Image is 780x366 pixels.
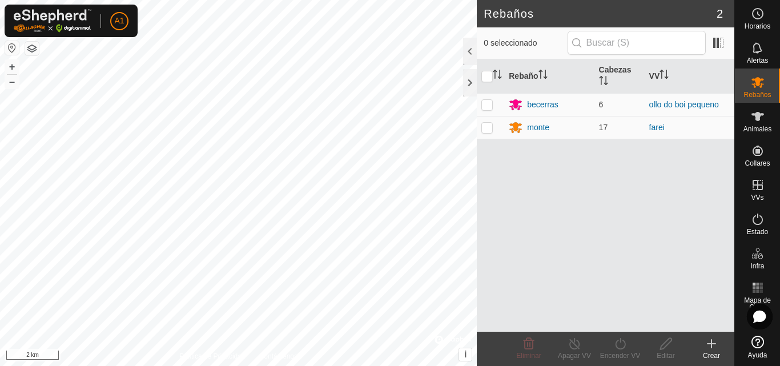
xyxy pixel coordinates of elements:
span: Collares [745,160,770,167]
span: 0 seleccionado [484,37,567,49]
button: Capas del Mapa [25,42,39,55]
a: Política de Privacidad [179,351,245,361]
button: Restablecer Mapa [5,41,19,55]
span: 17 [599,123,608,132]
span: 6 [599,100,604,109]
span: Horarios [745,23,770,30]
div: Crear [689,351,734,361]
th: Rebaño [504,59,594,94]
p-sorticon: Activar para ordenar [538,71,548,81]
div: Editar [643,351,689,361]
span: 2 [717,5,723,22]
button: – [5,75,19,89]
span: Animales [743,126,771,132]
p-sorticon: Activar para ordenar [599,78,608,87]
span: VVs [751,194,763,201]
div: Apagar VV [552,351,597,361]
span: Estado [747,228,768,235]
span: i [464,349,467,359]
span: Alertas [747,57,768,64]
th: Cabezas [594,59,645,94]
img: Logo Gallagher [14,9,91,33]
a: Ayuda [735,331,780,363]
div: monte [527,122,549,134]
input: Buscar (S) [568,31,706,55]
a: farei [649,123,665,132]
span: Infra [750,263,764,270]
div: Encender VV [597,351,643,361]
span: Eliminar [516,352,541,360]
span: A1 [114,15,124,27]
span: Rebaños [743,91,771,98]
span: Mapa de Calor [738,297,777,311]
th: VV [645,59,734,94]
a: ollo do boi pequeno [649,100,719,109]
div: becerras [527,99,558,111]
a: Contáctenos [259,351,297,361]
p-sorticon: Activar para ordenar [660,71,669,81]
p-sorticon: Activar para ordenar [493,71,502,81]
h2: Rebaños [484,7,717,21]
button: i [459,348,472,361]
button: + [5,60,19,74]
span: Ayuda [748,352,767,359]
